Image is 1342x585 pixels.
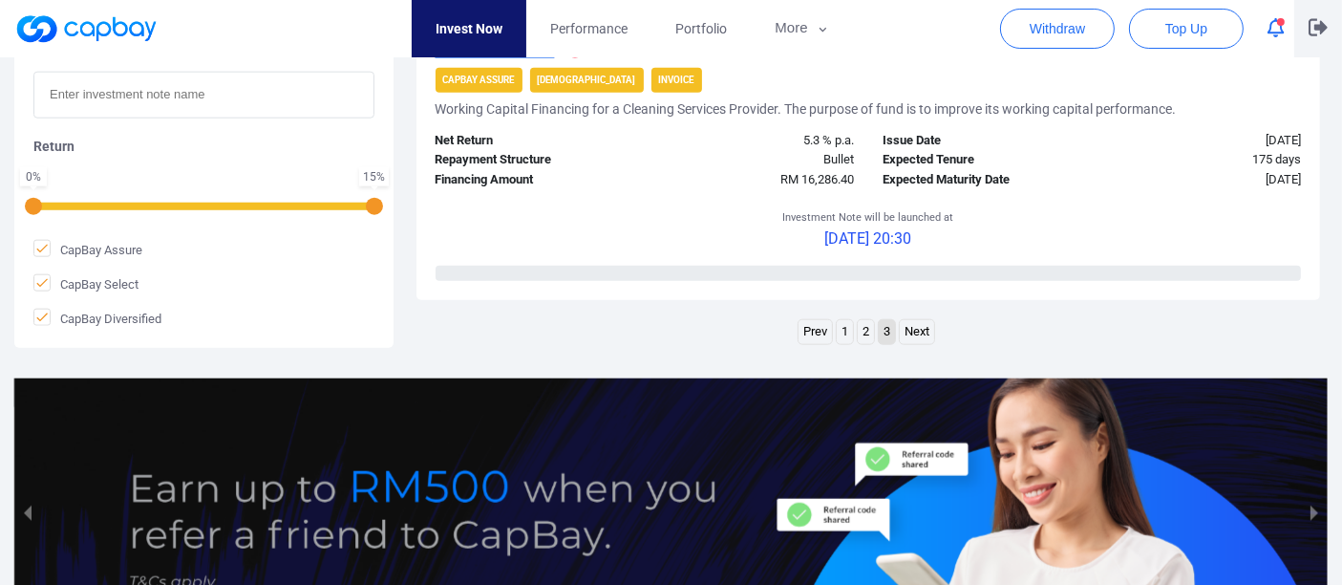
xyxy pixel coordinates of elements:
button: Withdraw [1000,9,1115,49]
p: [DATE] 20:30 [782,227,953,251]
span: Portfolio [675,18,727,39]
div: Financing Amount [421,170,645,190]
span: CapBay Select [33,274,138,293]
p: Investment Note will be launched at [782,209,953,227]
div: Bullet [645,150,868,170]
a: Page 3 is your current page [879,320,895,344]
div: Issue Date [868,131,1092,151]
span: CapBay Assure [33,240,142,259]
h5: Return [33,138,374,155]
div: Repayment Structure [421,150,645,170]
div: Net Return [421,131,645,151]
strong: Invoice [659,75,694,85]
div: Expected Maturity Date [868,170,1092,190]
h5: Working Capital Financing for a Cleaning Services Provider. The purpose of fund is to improve its... [436,100,1177,118]
div: 0 % [24,171,43,183]
span: CapBay Diversified [33,309,161,328]
span: Performance [550,18,628,39]
input: Enter investment note name [33,72,374,119]
button: Top Up [1129,9,1244,49]
div: 5.3 % p.a. [645,131,868,151]
span: Top Up [1165,19,1207,38]
strong: [DEMOGRAPHIC_DATA] [538,75,636,85]
div: 175 days [1092,150,1315,170]
a: Next page [900,320,934,344]
div: 15 % [363,171,385,183]
a: Page 2 [858,320,874,344]
span: RM 16,286.40 [780,172,854,186]
strong: CapBay Assure [443,75,515,85]
a: Previous page [799,320,832,344]
u: iAWC25096712 [436,38,555,58]
div: [DATE] [1092,131,1315,151]
div: [DATE] [1092,170,1315,190]
div: Expected Tenure [868,150,1092,170]
a: Page 1 [837,320,853,344]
